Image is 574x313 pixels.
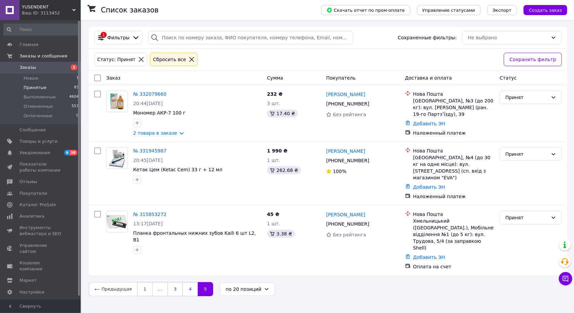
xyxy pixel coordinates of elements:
[22,10,81,16] div: Ваш ID: 3113452
[267,148,288,153] span: 1 990 ₴
[417,5,481,15] button: Управление статусами
[133,158,163,163] span: 20:45[DATE]
[267,101,280,106] span: 3 шт.
[20,53,67,59] span: Заказы и сообщения
[20,179,37,185] span: Отзывы
[20,42,38,48] span: Главная
[267,109,298,118] div: 17.40 ₴
[106,211,128,232] a: Фото товару
[20,202,56,208] span: Каталог ProSale
[69,94,79,100] span: 4604
[133,110,186,116] a: Мономер АКР-7 100 г
[20,213,44,219] span: Аналитика
[226,285,261,293] div: по 20 позиций
[133,167,222,172] a: Кетак Цем (Ketac Cem) 33 г + 12 мл
[133,148,166,153] a: № 331945987
[517,7,567,12] a: Создать заказ
[20,289,44,295] span: Настройки
[413,121,445,126] a: Добавить ЭН
[133,230,256,242] a: Планка фронтальных нижних зубов Kaili 6 шт L2, B1
[76,75,79,81] span: 1
[500,75,517,81] span: Статус
[413,147,494,154] div: Нова Пошта
[468,34,548,41] div: Не выбрано
[326,148,365,154] a: [PERSON_NAME]
[487,5,517,15] button: Экспорт
[326,158,369,163] span: [PHONE_NUMBER]
[413,193,494,200] div: Наложенный платеж
[509,56,556,63] span: Сохранить фильтр
[167,282,183,296] a: 3
[20,242,62,255] span: Управление сайтом
[333,169,346,174] span: 100%
[24,75,38,81] span: Новые
[107,215,127,229] img: Фото товару
[413,255,445,260] a: Добавить ЭН
[106,91,128,112] a: Фото товару
[326,211,365,218] a: [PERSON_NAME]
[413,130,494,136] div: Наложенный платеж
[3,24,79,36] input: Поиск
[267,230,295,238] div: 3.38 ₴
[326,101,369,106] span: [PHONE_NUMBER]
[398,34,457,41] span: Сохраненные фильтры:
[267,212,279,217] span: 45 ₴
[24,103,53,109] span: Отмененные
[148,31,353,44] input: Поиск по номеру заказа, ФИО покупателя, номеру телефона, Email, номеру накладной
[107,34,129,41] span: Фильтры
[413,184,445,190] a: Добавить ЭН
[326,91,365,98] a: [PERSON_NAME]
[183,282,198,296] a: 4
[267,221,280,226] span: 1 шт.
[267,75,283,81] span: Сумма
[529,8,562,13] span: Создать заказ
[413,263,494,270] div: Оплата на счет
[20,64,36,71] span: Заказы
[133,91,166,97] a: № 332079660
[96,56,137,63] div: Статус: Принят
[72,103,79,109] span: 557
[133,130,177,136] a: 2 товара в заказе
[413,154,494,181] div: [GEOGRAPHIC_DATA], №4 (до 30 кг на одне місце): вул. [STREET_ADDRESS] (сп. вхід з магазином "EVA")
[413,97,494,118] div: [GEOGRAPHIC_DATA], №3 (до 200 кг): вул. [PERSON_NAME] (ран. 19-го Партз’їзду), 39
[106,147,128,169] a: Фото товару
[107,148,127,169] img: Фото товару
[405,75,452,81] span: Доставка и оплата
[133,101,163,106] span: 20:44[DATE]
[493,8,511,13] span: Экспорт
[413,91,494,97] div: Нова Пошта
[505,150,548,158] div: Принят
[321,5,410,15] button: Скачать отчет по пром-оплате
[20,225,62,237] span: Инструменты вебмастера и SEO
[22,4,72,10] span: YUSENDENT
[20,277,37,283] span: Маркет
[333,112,366,117] span: Без рейтинга
[133,212,166,217] a: № 315853272
[20,260,62,272] span: Кошелек компании
[133,221,163,226] span: 13:17[DATE]
[74,85,79,91] span: 83
[20,138,58,144] span: Товары и услуги
[326,75,356,81] span: Покупатель
[413,218,494,251] div: Хмельницький ([GEOGRAPHIC_DATA].), Мобільне відділення №1 (до 5 кг): вул. Трудова, 5/4 (за заправ...
[333,232,366,237] span: Без рейтинга
[20,161,62,173] span: Показатели работы компании
[152,56,187,63] div: Сбросить все
[267,158,280,163] span: 1 шт.
[137,282,153,296] a: 1
[70,150,77,155] span: 38
[101,6,159,14] h1: Список заказов
[24,85,47,91] span: Принятые
[20,150,50,156] span: Уведомления
[153,282,167,296] span: ...
[327,7,405,13] span: Скачать отчет по пром-оплате
[106,75,120,81] span: Заказ
[20,127,46,133] span: Сообщения
[198,282,213,296] a: 5
[107,91,127,112] img: Фото товару
[71,64,77,70] span: 1
[524,5,567,15] button: Создать заказ
[326,221,369,227] span: [PHONE_NUMBER]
